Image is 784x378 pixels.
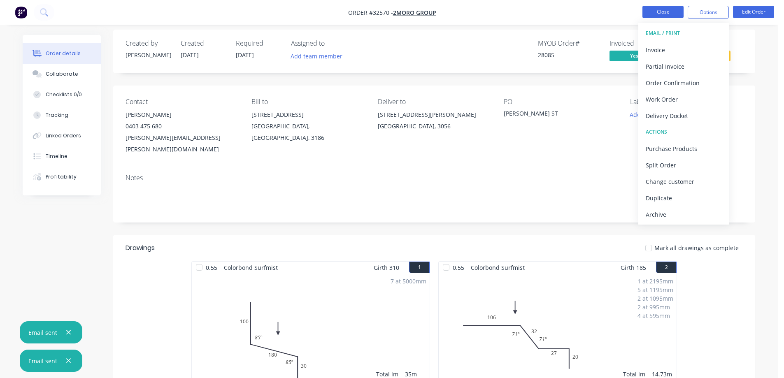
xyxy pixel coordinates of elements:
div: Archive [646,209,721,220]
span: Girth 310 [374,262,399,274]
button: Tracking [23,105,101,125]
div: Checklists 0/0 [46,91,82,98]
button: 1 [409,262,430,273]
div: [PERSON_NAME][EMAIL_ADDRESS][PERSON_NAME][DOMAIN_NAME] [126,132,238,155]
div: Change customer [646,176,721,188]
div: [PERSON_NAME]0403 475 680[PERSON_NAME][EMAIL_ADDRESS][PERSON_NAME][DOMAIN_NAME] [126,109,238,155]
div: Contact [126,98,238,106]
button: Options [688,6,729,19]
span: Yes [610,51,659,61]
button: Add labels [625,109,663,120]
div: 4 at 595mm [637,311,673,320]
div: [STREET_ADDRESS][PERSON_NAME] [378,109,491,121]
div: Email sent [28,328,57,337]
div: Deliver to [378,98,491,106]
div: Linked Orders [46,132,81,139]
button: Collaborate [23,64,101,84]
div: Tracking [46,111,68,119]
button: Edit Order [733,6,774,18]
div: Duplicate [646,192,721,204]
div: Work Order [646,93,721,105]
div: [STREET_ADDRESS][GEOGRAPHIC_DATA], [GEOGRAPHIC_DATA], 3186 [251,109,364,144]
div: Profitability [46,173,77,181]
span: Colorbond Surfmist [221,262,281,274]
div: [PERSON_NAME] [126,109,238,121]
div: [STREET_ADDRESS] [251,109,364,121]
div: 1 at 2195mm [637,277,673,285]
button: 2 [656,262,677,273]
div: [STREET_ADDRESS][PERSON_NAME][GEOGRAPHIC_DATA], 3056 [378,109,491,135]
span: [DATE] [236,51,254,59]
button: Timeline [23,146,101,167]
button: Checklists 0/0 [23,84,101,105]
div: [PERSON_NAME] [126,51,171,59]
div: EMAIL / PRINT [646,28,721,39]
span: [DATE] [181,51,199,59]
span: 0.55 [449,262,468,274]
span: Girth 185 [621,262,646,274]
div: 7 at 5000mm [391,277,426,285]
div: 2 at 1095mm [637,294,673,303]
div: Split Order [646,159,721,171]
div: Email sent [28,357,57,365]
button: Order details [23,43,101,64]
div: Order details [46,50,81,57]
div: Labels [630,98,743,106]
div: [GEOGRAPHIC_DATA], [GEOGRAPHIC_DATA], 3186 [251,121,364,144]
a: 2MORO GROUP [393,9,436,16]
span: Mark all drawings as complete [654,243,739,252]
div: Purchase Products [646,143,721,155]
div: Partial Invoice [646,60,721,72]
div: Drawings [126,243,155,253]
div: [GEOGRAPHIC_DATA], 3056 [378,121,491,132]
div: Assigned to [291,39,373,47]
div: Bill to [251,98,364,106]
div: Collaborate [46,70,78,78]
div: PO [504,98,616,106]
div: ACTIONS [646,127,721,137]
span: Order #32570 - [348,9,393,16]
div: Timeline [46,153,67,160]
div: 0403 475 680 [126,121,238,132]
div: Notes [126,174,743,182]
div: 2 at 995mm [637,303,673,311]
span: 0.55 [202,262,221,274]
div: Delivery Docket [646,110,721,122]
button: Profitability [23,167,101,187]
span: Colorbond Surfmist [468,262,528,274]
div: Required [236,39,281,47]
button: Add team member [286,51,347,62]
div: Invoiced [610,39,671,47]
div: 28085 [538,51,600,59]
div: Invoice [646,44,721,56]
div: Created [181,39,226,47]
button: Linked Orders [23,125,101,146]
div: MYOB Order # [538,39,600,47]
button: Add team member [291,51,347,62]
img: Factory [15,6,27,19]
div: Created by [126,39,171,47]
div: Order Confirmation [646,77,721,89]
div: [PERSON_NAME] ST [504,109,607,121]
button: Close [642,6,684,18]
div: 5 at 1195mm [637,285,673,294]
